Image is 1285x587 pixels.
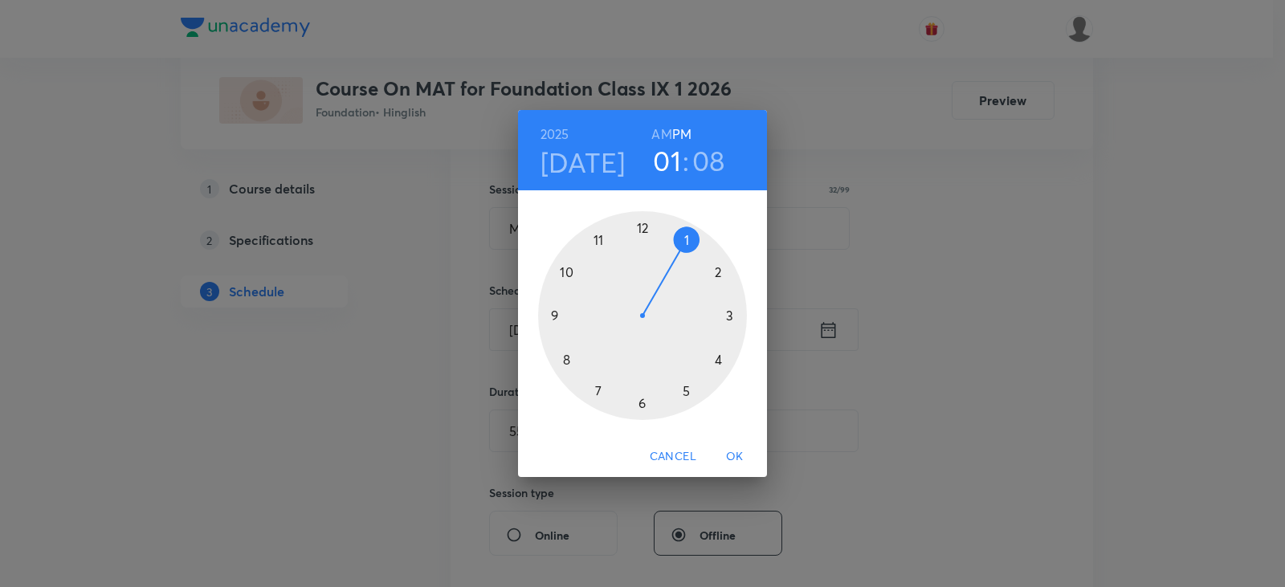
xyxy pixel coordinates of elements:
button: 08 [692,144,725,177]
button: [DATE] [541,145,626,179]
span: OK [716,446,754,467]
span: Cancel [650,446,696,467]
button: PM [672,123,691,145]
button: OK [709,442,761,471]
button: Cancel [643,442,703,471]
h3: : [683,144,689,177]
button: AM [651,123,671,145]
button: 01 [653,144,681,177]
button: 2025 [541,123,569,145]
